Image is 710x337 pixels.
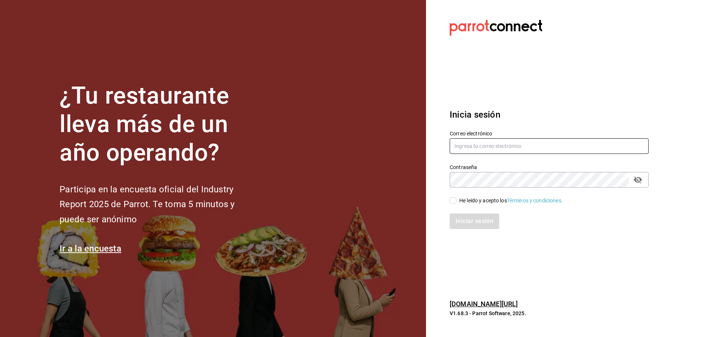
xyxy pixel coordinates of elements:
label: Contraseña [450,165,649,170]
h3: Inicia sesión [450,108,649,121]
p: V1.68.3 - Parrot Software, 2025. [450,310,649,317]
input: Ingresa tu correo electrónico [450,138,649,154]
h2: Participa en la encuesta oficial del Industry Report 2025 de Parrot. Te toma 5 minutos y puede se... [60,182,259,227]
a: Ir a la encuesta [60,243,121,254]
button: passwordField [632,173,644,186]
a: [DOMAIN_NAME][URL] [450,300,518,308]
div: He leído y acepto los [459,197,563,205]
label: Correo electrónico [450,131,649,136]
a: Términos y condiciones. [507,198,563,203]
h1: ¿Tu restaurante lleva más de un año operando? [60,82,259,167]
